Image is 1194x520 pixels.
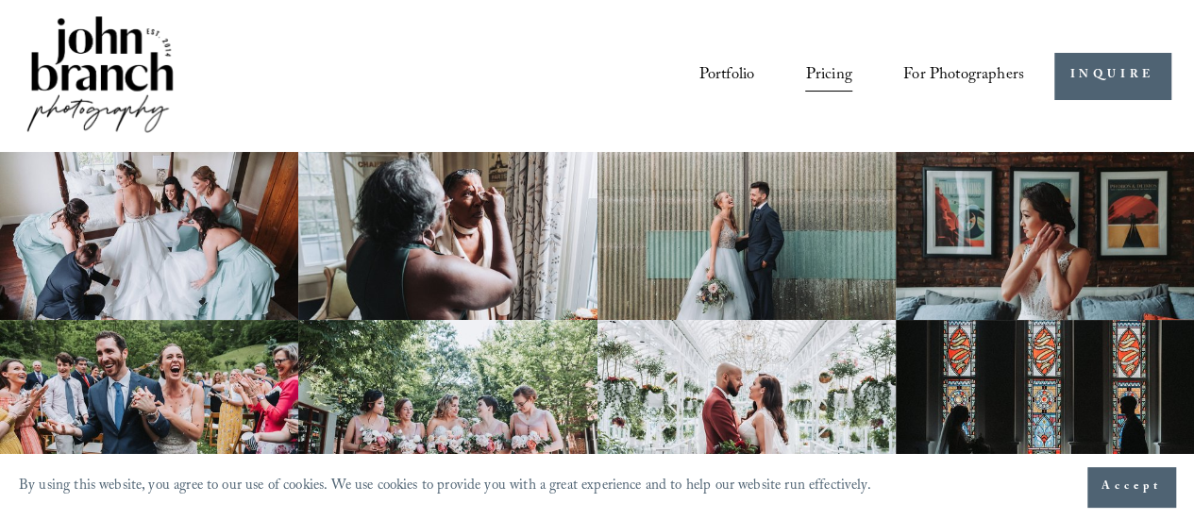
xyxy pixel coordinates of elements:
a: folder dropdown [903,59,1024,92]
img: John Branch IV Photography [24,12,177,140]
a: INQUIRE [1054,53,1170,99]
img: A bride and four bridesmaids in pink dresses, holding bouquets with pink and white flowers, smili... [298,320,597,489]
img: Silhouettes of a bride and groom facing each other in a church, with colorful stained glass windo... [896,320,1194,489]
img: Bride adjusting earring in front of framed posters on a brick wall. [896,152,1194,321]
img: Woman applying makeup to another woman near a window with floral curtains and autumn flowers. [298,152,597,321]
p: By using this website, you agree to our use of cookies. We use cookies to provide you with a grea... [19,473,871,501]
button: Accept [1087,467,1175,507]
img: Bride and groom standing in an elegant greenhouse with chandeliers and lush greenery. [597,320,896,489]
span: For Photographers [903,60,1024,92]
img: A bride and groom standing together, laughing, with the bride holding a bouquet in front of a cor... [597,152,896,321]
a: Pricing [805,59,851,92]
a: Portfolio [699,59,755,92]
span: Accept [1102,478,1161,496]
